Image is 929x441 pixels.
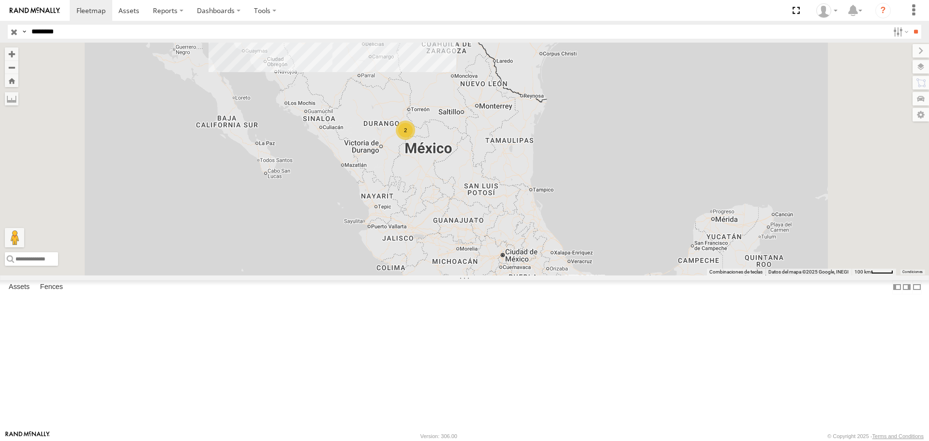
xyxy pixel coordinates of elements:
[10,7,60,14] img: rand-logo.svg
[4,281,34,294] label: Assets
[396,121,415,140] div: 2
[5,74,18,87] button: Zoom Home
[768,269,849,274] span: Datos del mapa ©2025 Google, INEGI
[854,269,871,274] span: 100 km
[912,280,922,294] label: Hide Summary Table
[827,433,924,439] div: © Copyright 2025 -
[813,3,841,18] div: Juan Menchaca
[5,61,18,74] button: Zoom out
[902,280,912,294] label: Dock Summary Table to the Right
[852,269,896,275] button: Escala del mapa: 100 km por 42 píxeles
[5,92,18,106] label: Measure
[5,431,50,441] a: Visit our Website
[872,433,924,439] a: Terms and Conditions
[892,280,902,294] label: Dock Summary Table to the Left
[35,281,68,294] label: Fences
[20,25,28,39] label: Search Query
[902,270,923,274] a: Condiciones (se abre en una nueva pestaña)
[889,25,910,39] label: Search Filter Options
[5,47,18,61] button: Zoom in
[5,228,24,247] button: Arrastra el hombrecito naranja al mapa para abrir Street View
[913,108,929,122] label: Map Settings
[420,433,457,439] div: Version: 306.00
[875,3,891,18] i: ?
[709,269,763,275] button: Combinaciones de teclas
